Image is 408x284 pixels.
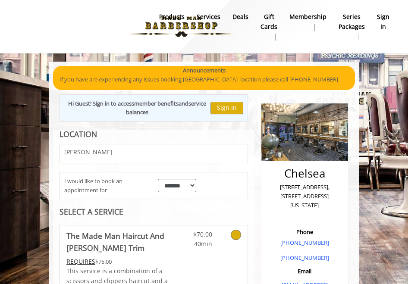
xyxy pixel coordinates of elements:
a: Gift cardsgift cards [254,11,283,43]
b: sign in [377,12,389,31]
b: gift cards [260,12,277,31]
span: [PERSON_NAME] [64,149,113,155]
b: Deals [232,12,248,22]
p: [STREET_ADDRESS],[STREET_ADDRESS][US_STATE] [268,183,342,209]
a: [PHONE_NUMBER] [280,239,329,247]
a: DealsDeals [226,11,254,33]
b: Services [197,12,220,22]
a: Series packagesSeries packages [333,11,371,43]
h2: Chelsea [268,167,342,180]
a: MembershipMembership [283,11,333,33]
b: Series packages [339,12,365,31]
b: Announcements [183,66,226,75]
a: Productsproducts [153,11,191,33]
img: Made Man Barbershop logo [122,3,241,50]
div: Hi Guest! Sign in to access and [64,99,210,117]
button: Sign In [210,102,243,114]
b: member benefits [134,100,179,107]
a: [PHONE_NUMBER] [280,254,329,262]
a: sign insign in [371,11,395,33]
div: SELECT A SERVICE [60,208,248,216]
b: LOCATION [60,129,97,139]
h3: Phone [268,229,342,235]
h3: Email [268,268,342,274]
b: products [159,12,185,22]
b: Membership [289,12,326,22]
a: ServicesServices [191,11,226,33]
p: If you have are experiencing any issues booking [GEOGRAPHIC_DATA] location please call [PHONE_NUM... [60,75,348,84]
